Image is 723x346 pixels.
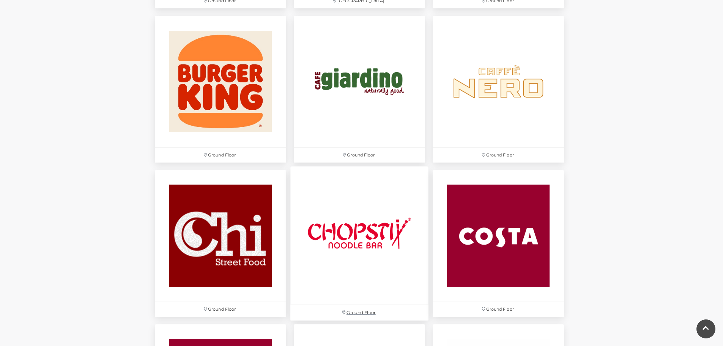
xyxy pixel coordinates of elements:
[151,166,290,321] a: Chi at Festival Place, Basingstoke Ground Floor
[294,148,425,163] p: Ground Floor
[290,305,428,321] p: Ground Floor
[155,148,286,163] p: Ground Floor
[429,12,568,166] a: Ground Floor
[155,302,286,317] p: Ground Floor
[151,12,290,166] a: Ground Floor
[429,166,568,321] a: Ground Floor
[290,12,429,166] a: Ground Floor
[155,170,286,302] img: Chi at Festival Place, Basingstoke
[433,148,564,163] p: Ground Floor
[287,163,433,325] a: Ground Floor
[433,302,564,317] p: Ground Floor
